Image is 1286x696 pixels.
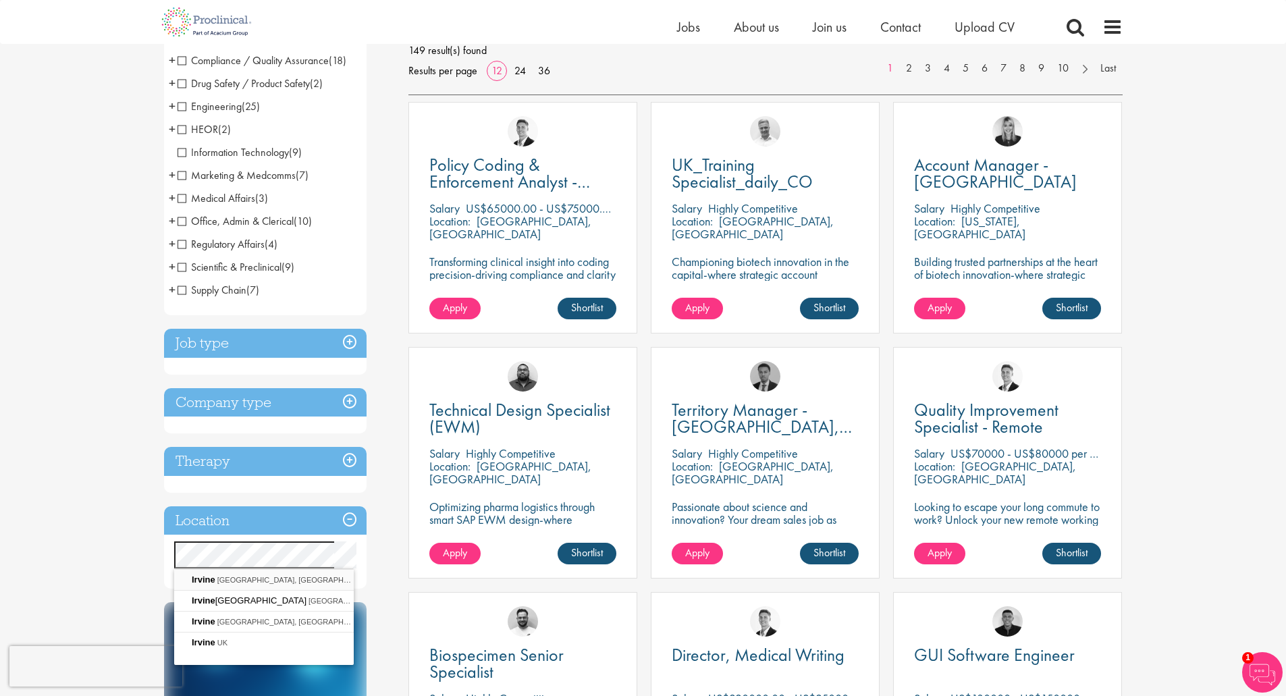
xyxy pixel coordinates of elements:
p: Championing biotech innovation in the capital-where strategic account management meets scientific... [672,255,859,306]
p: Building trusted partnerships at the heart of biotech innovation-where strategic account manageme... [914,255,1101,306]
img: George Watson [508,116,538,146]
span: Information Technology [178,145,302,159]
span: HEOR [178,122,231,136]
span: GUI Software Engineer [914,643,1075,666]
p: Highly Competitive [708,200,798,216]
a: 12 [487,63,507,78]
a: 7 [994,61,1013,76]
span: Location: [429,213,471,229]
p: [GEOGRAPHIC_DATA], [GEOGRAPHIC_DATA] [672,213,834,242]
a: Ashley Bennett [508,361,538,392]
span: + [169,96,176,116]
a: Apply [429,543,481,564]
span: (2) [310,76,323,90]
a: Jobs [677,18,700,36]
span: Irvine [192,595,215,606]
span: [GEOGRAPHIC_DATA], [GEOGRAPHIC_DATA], [GEOGRAPHIC_DATA] [309,597,549,605]
p: Transforming clinical insight into coding precision-driving compliance and clarity in healthcare ... [429,255,616,294]
span: + [169,119,176,139]
span: Information Technology [178,145,289,159]
span: [GEOGRAPHIC_DATA] [192,595,309,606]
span: Salary [429,200,460,216]
div: Job type [164,329,367,358]
a: Shortlist [1042,543,1101,564]
a: 8 [1013,61,1032,76]
a: Contact [880,18,921,36]
a: 9 [1032,61,1051,76]
span: Salary [672,200,702,216]
div: Therapy [164,447,367,476]
span: Apply [928,300,952,315]
span: UK_Training Specialist_daily_CO [672,153,813,193]
a: 5 [956,61,975,76]
span: Irvine [192,616,215,626]
span: + [169,73,176,93]
span: Medical Affairs [178,191,255,205]
span: (25) [242,99,260,113]
span: Scientific & Preclinical [178,260,294,274]
a: Quality Improvement Specialist - Remote [914,402,1101,435]
span: Quality Improvement Specialist - Remote [914,398,1059,438]
a: Shortlist [1042,298,1101,319]
span: (9) [289,145,302,159]
span: Location: [914,458,955,474]
span: [GEOGRAPHIC_DATA], [GEOGRAPHIC_DATA] [217,618,376,626]
img: George Watson [750,606,780,637]
span: Compliance / Quality Assurance [178,53,346,68]
p: [GEOGRAPHIC_DATA], [GEOGRAPHIC_DATA] [429,213,591,242]
span: Apply [685,545,709,560]
a: Account Manager - [GEOGRAPHIC_DATA] [914,157,1101,190]
span: Office, Admin & Clerical [178,214,294,228]
span: Territory Manager - [GEOGRAPHIC_DATA], [GEOGRAPHIC_DATA] [672,398,852,455]
span: (2) [218,122,231,136]
span: Irvine [192,574,215,585]
a: Biospecimen Senior Specialist [429,647,616,680]
img: Carl Gbolade [750,361,780,392]
span: + [169,257,176,277]
div: Company type [164,388,367,417]
span: (7) [296,168,309,182]
span: + [169,188,176,208]
p: Looking to escape your long commute to work? Unlock your new remote working position with this ex... [914,500,1101,552]
p: US$65000.00 - US$75000.00 per annum [466,200,667,216]
img: Emile De Beer [508,606,538,637]
a: Upload CV [955,18,1015,36]
a: Shortlist [800,543,859,564]
span: Location: [914,213,955,229]
span: (10) [294,214,312,228]
span: [GEOGRAPHIC_DATA], [GEOGRAPHIC_DATA] [217,576,376,584]
span: Location: [672,213,713,229]
span: Salary [914,446,944,461]
span: (7) [246,283,259,297]
a: Technical Design Specialist (EWM) [429,402,616,435]
a: GUI Software Engineer [914,647,1101,664]
span: (18) [329,53,346,68]
a: Apply [914,298,965,319]
p: Highly Competitive [950,200,1040,216]
span: + [169,165,176,185]
span: Director, Medical Writing [672,643,845,666]
span: HEOR [178,122,218,136]
a: Apply [672,543,723,564]
span: + [169,211,176,231]
span: + [169,50,176,70]
a: Apply [914,543,965,564]
a: Shortlist [558,543,616,564]
a: Shortlist [558,298,616,319]
span: Salary [914,200,944,216]
img: Christian Andersen [992,606,1023,637]
img: Chatbot [1242,652,1283,693]
a: 3 [918,61,938,76]
span: Marketing & Medcomms [178,168,309,182]
img: Janelle Jones [992,116,1023,146]
span: Apply [443,545,467,560]
p: [GEOGRAPHIC_DATA], [GEOGRAPHIC_DATA] [429,458,591,487]
span: Join us [813,18,847,36]
span: Salary [672,446,702,461]
span: Regulatory Affairs [178,237,277,251]
span: (3) [255,191,268,205]
a: About us [734,18,779,36]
